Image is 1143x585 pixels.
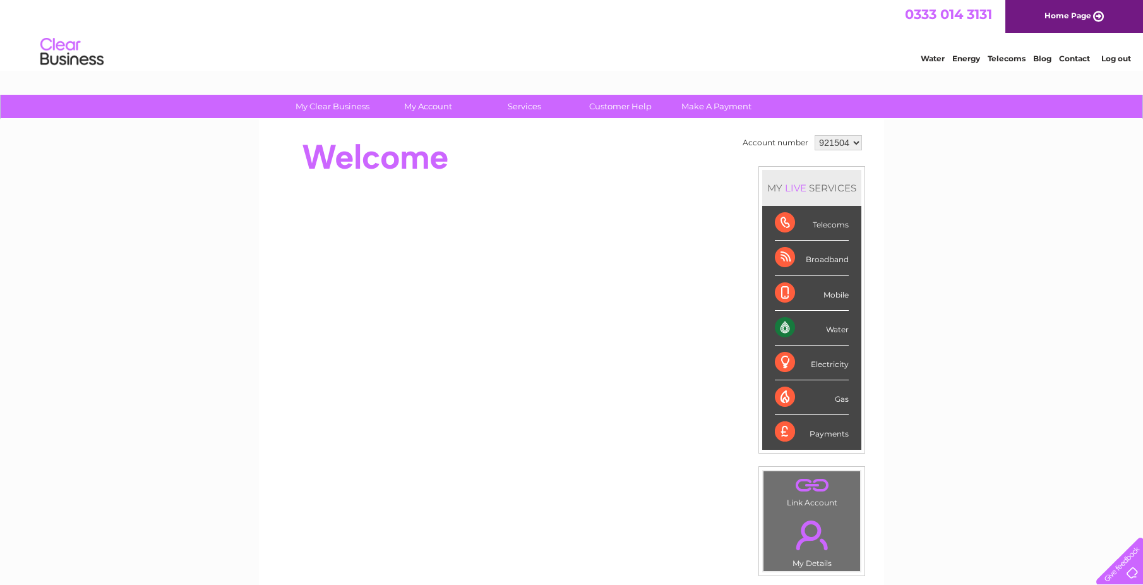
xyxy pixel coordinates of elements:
[274,7,871,61] div: Clear Business is a trading name of Verastar Limited (registered in [GEOGRAPHIC_DATA] No. 3667643...
[1033,54,1051,63] a: Blog
[921,54,945,63] a: Water
[1101,54,1131,63] a: Log out
[762,170,861,206] div: MY SERVICES
[763,471,861,510] td: Link Account
[775,415,849,449] div: Payments
[472,95,577,118] a: Services
[40,33,104,71] img: logo.png
[775,311,849,346] div: Water
[568,95,673,118] a: Customer Help
[905,6,992,22] a: 0333 014 3131
[775,241,849,275] div: Broadband
[952,54,980,63] a: Energy
[763,510,861,572] td: My Details
[775,380,849,415] div: Gas
[739,132,811,154] td: Account number
[782,182,809,194] div: LIVE
[775,206,849,241] div: Telecoms
[767,513,857,557] a: .
[1059,54,1090,63] a: Contact
[988,54,1026,63] a: Telecoms
[664,95,769,118] a: Make A Payment
[376,95,481,118] a: My Account
[280,95,385,118] a: My Clear Business
[775,276,849,311] div: Mobile
[775,346,849,380] div: Electricity
[767,474,857,497] a: .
